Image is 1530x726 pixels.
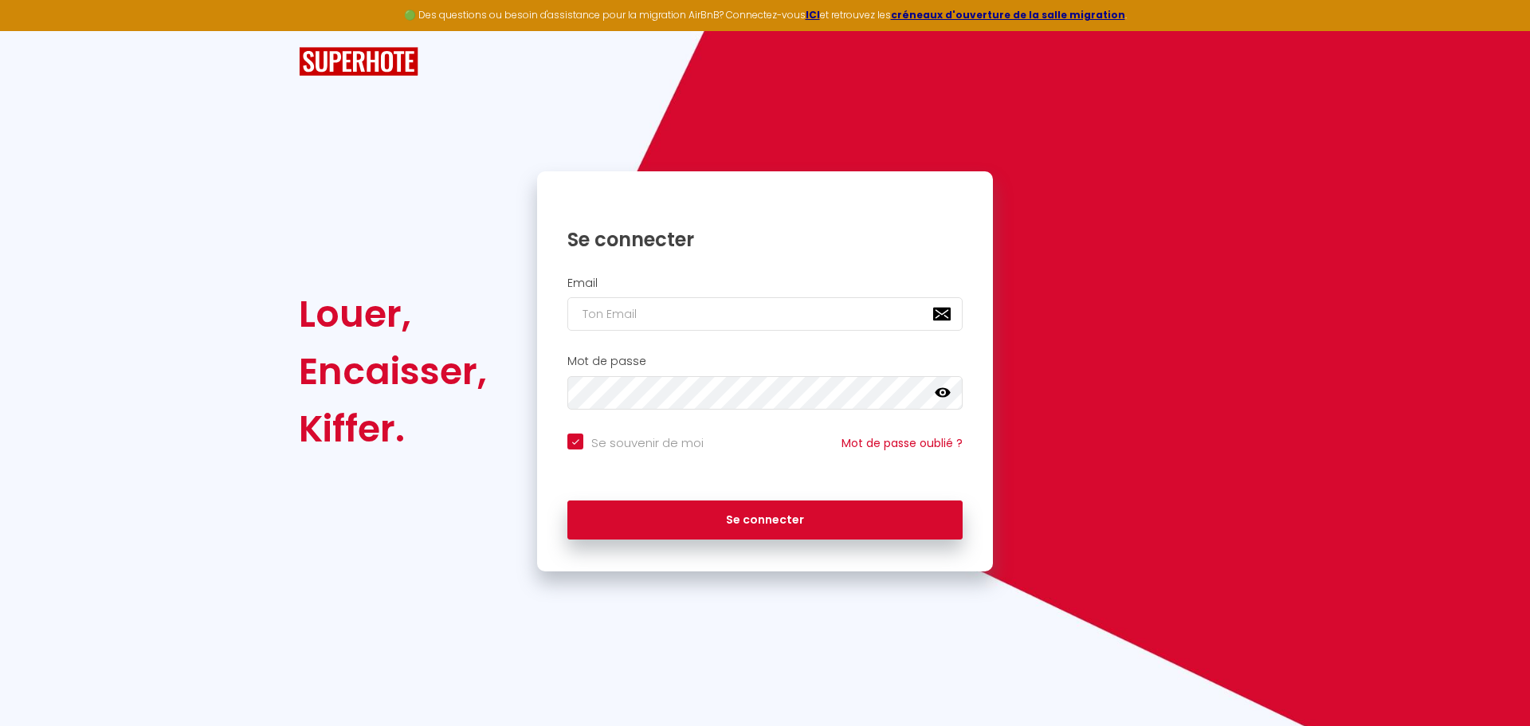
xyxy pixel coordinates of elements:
input: Ton Email [567,297,963,331]
div: Kiffer. [299,400,487,457]
button: Se connecter [567,500,963,540]
h1: Se connecter [567,227,963,252]
a: créneaux d'ouverture de la salle migration [891,8,1125,22]
a: Mot de passe oublié ? [841,435,963,451]
div: Louer, [299,285,487,343]
img: SuperHote logo [299,47,418,77]
h2: Mot de passe [567,355,963,368]
div: Encaisser, [299,343,487,400]
h2: Email [567,277,963,290]
a: ICI [806,8,820,22]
